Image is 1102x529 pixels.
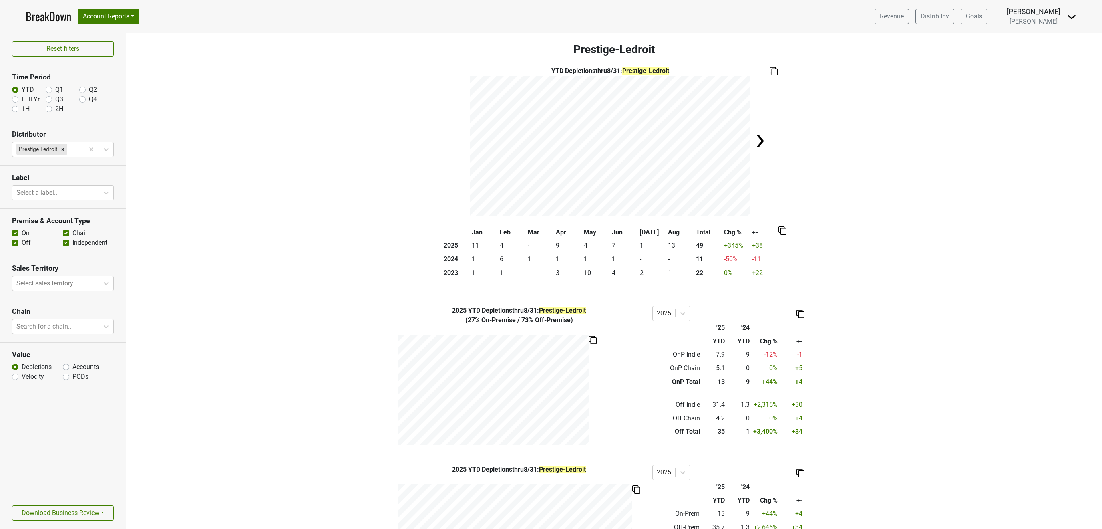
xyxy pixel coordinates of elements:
td: - [638,252,666,266]
td: +5 [780,361,804,375]
h3: Sales Territory [12,264,114,273]
h3: Label [12,174,114,182]
td: +4 [780,412,804,425]
td: +22 [750,266,778,280]
a: BreakDown [26,8,71,25]
th: Chg % [752,494,780,507]
span: 2025 [452,466,468,473]
span: Prestige-Ledroit [539,307,586,314]
td: 1 [554,252,582,266]
td: 31.4 [702,398,726,412]
div: ( 27% On-Premise / 73% Off-Premise ) [392,315,646,325]
span: 2025 [452,307,468,314]
label: Q1 [55,85,63,95]
td: 9 [727,348,752,362]
td: 11 [470,239,498,253]
td: 10 [582,266,610,280]
td: +30 [780,398,804,412]
td: 1 [638,239,666,253]
td: 0 [727,361,752,375]
td: 1 [727,425,752,439]
td: 5.1 [702,361,726,375]
th: [DATE] [638,226,666,239]
label: Off [22,238,31,248]
th: Feb [498,226,526,239]
label: Independent [72,238,107,248]
td: -12 % [752,348,780,362]
th: Jan [470,226,498,239]
span: Prestige-Ledroit [539,466,586,473]
td: -50 % [722,252,750,266]
td: +34 [780,425,804,439]
td: Off Total [652,425,702,439]
h3: Premise & Account Type [12,217,114,225]
td: Off Indie [652,398,702,412]
td: +4 [780,375,804,389]
h3: Prestige-Ledroit [126,43,1102,57]
h3: Chain [12,307,114,316]
td: 1 [610,252,638,266]
th: 11 [694,252,722,266]
th: +- [780,335,804,348]
label: On [22,228,30,238]
td: OnP Indie [652,348,702,362]
label: PODs [72,372,88,382]
th: '25 [702,321,726,335]
img: Copy to clipboard [778,226,786,235]
button: Reset filters [12,41,114,57]
td: OnP Total [652,375,702,389]
td: 13 [666,239,694,253]
img: Copy to clipboard [632,485,640,494]
td: 2 [638,266,666,280]
td: +44 % [752,507,780,521]
img: Arrow right [752,133,768,149]
img: Dropdown Menu [1067,12,1076,22]
th: Mar [526,226,554,239]
td: 9 [727,507,752,521]
h3: Distributor [12,130,114,139]
th: 2023 [442,266,470,280]
td: OnP Chain [652,361,702,375]
img: Copy to clipboard [796,469,804,477]
th: +- [750,226,778,239]
img: Copy to clipboard [589,336,597,344]
td: Off Chain [652,412,702,425]
td: 1 [666,266,694,280]
td: +345 % [722,239,750,253]
td: 7.9 [702,348,726,362]
th: YTD [727,335,752,348]
th: Total [694,226,722,239]
label: Velocity [22,372,44,382]
td: -11 [750,252,778,266]
label: Q4 [89,95,97,104]
div: [PERSON_NAME] [1007,6,1060,17]
label: Chain [72,228,89,238]
th: Jun [610,226,638,239]
th: May [582,226,610,239]
td: On-Prem [652,507,702,521]
th: Chg % [752,335,780,348]
img: Copy to clipboard [770,67,778,75]
span: Prestige-Ledroit [622,67,669,75]
th: YTD [702,494,727,507]
th: '25 [702,480,727,494]
th: YTD [727,494,752,507]
label: 2H [55,104,63,114]
a: Revenue [875,9,909,24]
td: 9 [554,239,582,253]
td: +3,400 % [752,425,780,439]
td: +38 [750,239,778,253]
td: -1 [780,348,804,362]
th: '24 [727,480,752,494]
td: 1 [498,266,526,280]
img: Copy to clipboard [796,310,804,318]
button: Download Business Review [12,505,114,521]
td: +44 % [752,375,780,389]
td: 7 [610,239,638,253]
div: Prestige-Ledroit [16,144,58,154]
div: Remove Prestige-Ledroit [58,144,67,154]
label: Full Yr [22,95,40,104]
label: Q2 [89,85,97,95]
th: 2024 [442,252,470,266]
td: +2,315 % [752,398,780,412]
